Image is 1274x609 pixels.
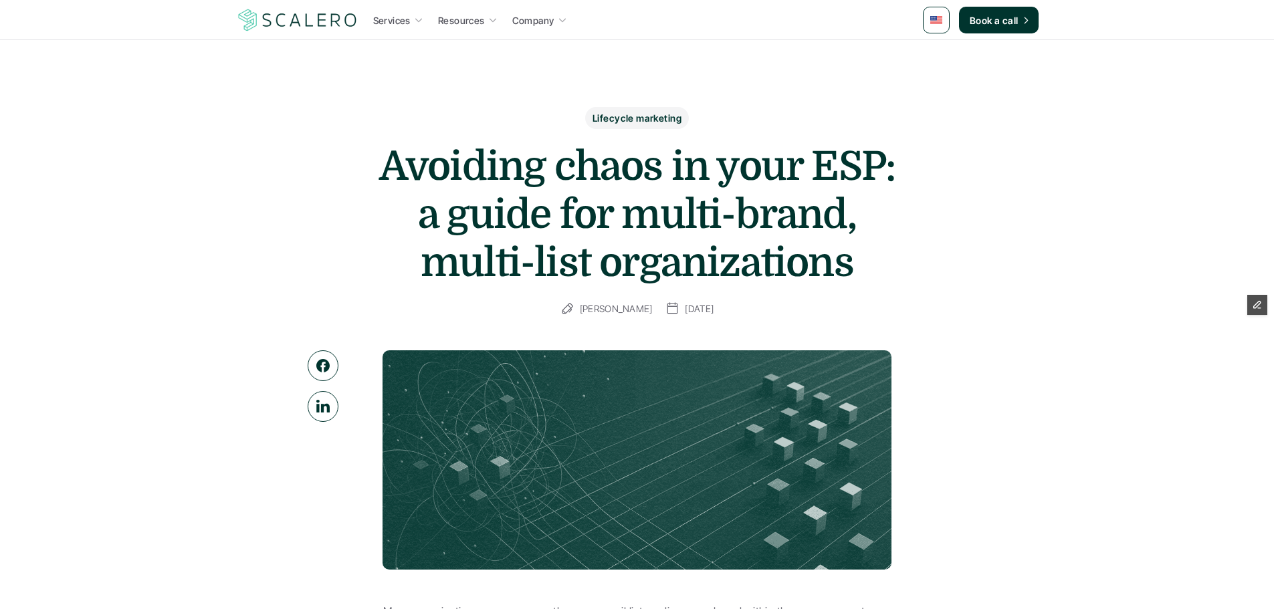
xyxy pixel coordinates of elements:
img: Created with Sora [383,350,891,570]
a: Scalero company logotype [236,8,359,32]
p: Lifecycle marketing [593,111,681,125]
p: Company [512,13,554,27]
h1: Avoiding chaos in your ESP: a guide for multi-brand, multi-list organizations [370,142,905,287]
p: Resources [438,13,485,27]
p: Book a call [970,13,1019,27]
button: Edit Framer Content [1247,295,1267,315]
p: [PERSON_NAME] [580,300,653,317]
p: Services [373,13,411,27]
a: Book a call [959,7,1039,33]
p: [DATE] [685,300,714,317]
img: Scalero company logotype [236,7,359,33]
